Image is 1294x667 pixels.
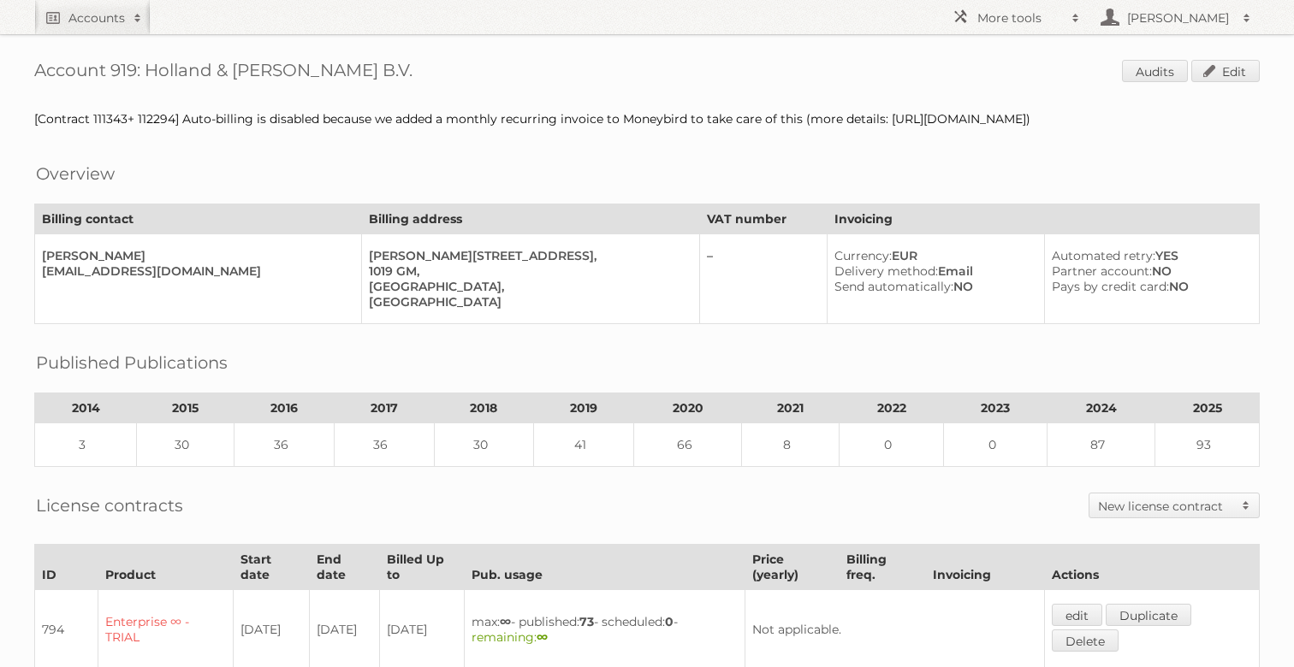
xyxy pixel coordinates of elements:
[943,393,1047,423] th: 2023
[1191,60,1260,82] a: Edit
[68,9,125,27] h2: Accounts
[834,279,953,294] span: Send automatically:
[42,248,347,263] div: [PERSON_NAME]
[665,614,674,629] strong: 0
[42,263,347,279] div: [EMAIL_ADDRESS][DOMAIN_NAME]
[834,279,1030,294] div: NO
[840,423,943,467] td: 0
[834,248,1030,263] div: EUR
[35,393,137,423] th: 2014
[745,545,840,590] th: Price (yearly)
[977,9,1063,27] h2: More tools
[137,393,234,423] th: 2015
[1052,279,1169,294] span: Pays by credit card:
[534,393,634,423] th: 2019
[1123,9,1234,27] h2: [PERSON_NAME]
[334,393,434,423] th: 2017
[699,204,827,234] th: VAT number
[234,423,335,467] td: 36
[840,393,943,423] th: 2022
[434,423,534,467] td: 30
[1155,393,1260,423] th: 2025
[579,614,594,629] strong: 73
[35,545,98,590] th: ID
[137,423,234,467] td: 30
[834,263,938,279] span: Delivery method:
[234,545,309,590] th: Start date
[472,629,548,645] span: remaining:
[537,629,548,645] strong: ∞
[1122,60,1188,82] a: Audits
[1106,604,1191,626] a: Duplicate
[36,493,183,518] h2: License contracts
[334,423,434,467] td: 36
[1098,498,1233,515] h2: New license contract
[1045,545,1260,590] th: Actions
[98,545,234,590] th: Product
[834,248,892,263] span: Currency:
[34,60,1260,86] h1: Account 919: Holland & [PERSON_NAME] B.V.
[464,545,745,590] th: Pub. usage
[309,545,379,590] th: End date
[35,423,137,467] td: 3
[234,393,335,423] th: 2016
[633,423,741,467] td: 66
[1052,629,1119,652] a: Delete
[943,423,1047,467] td: 0
[742,393,840,423] th: 2021
[840,545,926,590] th: Billing freq.
[369,263,686,279] div: 1019 GM,
[361,204,699,234] th: Billing address
[1233,493,1259,517] span: Toggle
[36,350,228,375] h2: Published Publications
[36,161,115,186] h2: Overview
[1048,423,1155,467] td: 87
[1052,604,1102,626] a: edit
[926,545,1045,590] th: Invoicing
[834,263,1030,279] div: Email
[500,614,511,629] strong: ∞
[369,248,686,263] div: [PERSON_NAME][STREET_ADDRESS],
[369,279,686,294] div: [GEOGRAPHIC_DATA],
[1052,263,1152,279] span: Partner account:
[34,111,1260,127] div: [Contract 111343+ 112294] Auto-billing is disabled because we added a monthly recurring invoice t...
[827,204,1259,234] th: Invoicing
[534,423,634,467] td: 41
[35,204,362,234] th: Billing contact
[369,294,686,310] div: [GEOGRAPHIC_DATA]
[380,545,465,590] th: Billed Up to
[1155,423,1260,467] td: 93
[1048,393,1155,423] th: 2024
[1089,493,1259,517] a: New license contract
[699,234,827,324] td: –
[434,393,534,423] th: 2018
[1052,248,1245,263] div: YES
[1052,263,1245,279] div: NO
[742,423,840,467] td: 8
[1052,279,1245,294] div: NO
[633,393,741,423] th: 2020
[1052,248,1155,263] span: Automated retry:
